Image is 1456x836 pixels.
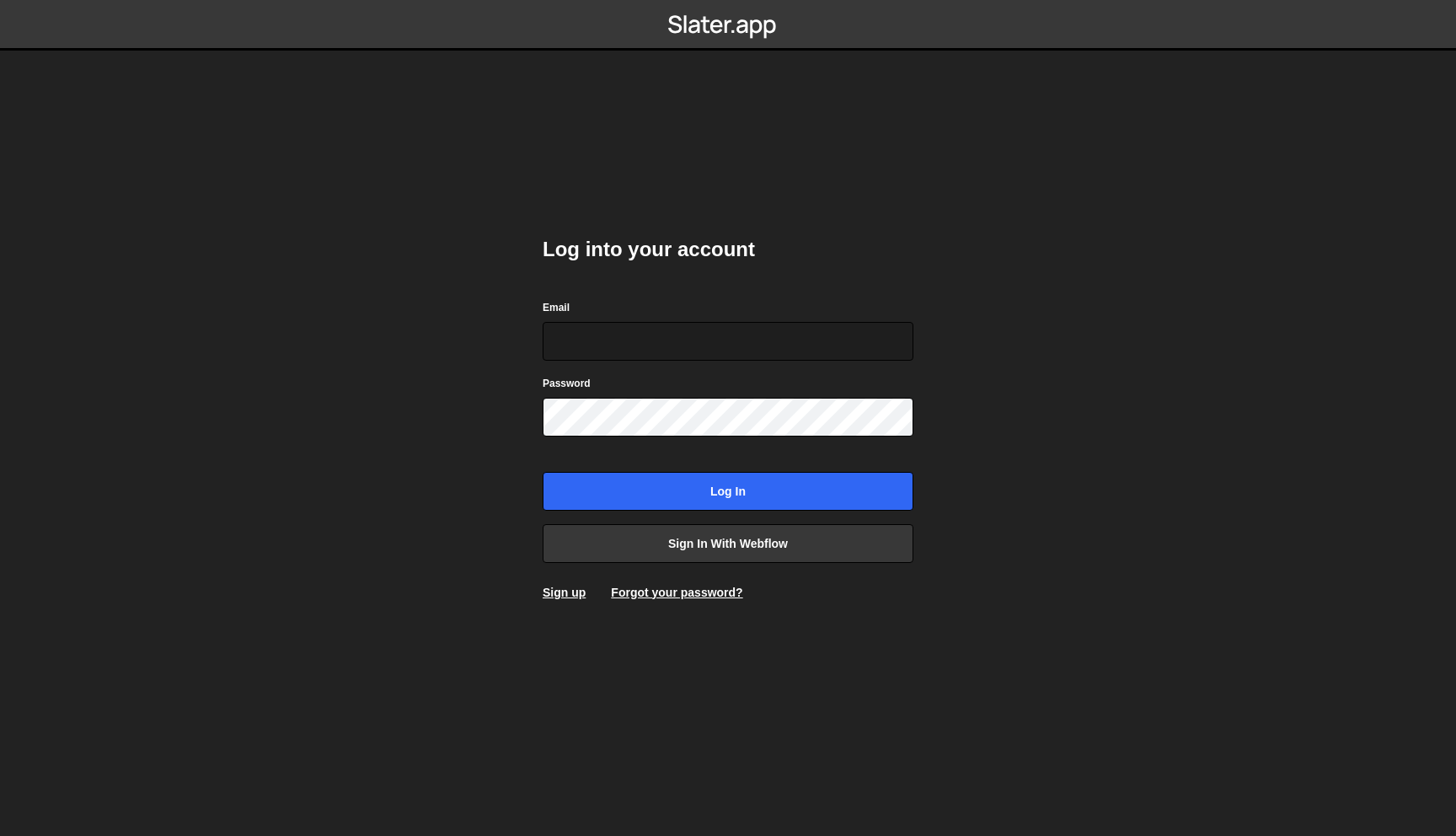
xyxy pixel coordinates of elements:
[543,236,913,263] h2: Log into your account
[543,472,913,511] input: Log in
[543,524,913,563] a: Sign in with Webflow
[611,586,742,599] a: Forgot your password?
[543,375,591,392] label: Password
[543,299,570,316] label: Email
[543,586,586,599] a: Sign up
